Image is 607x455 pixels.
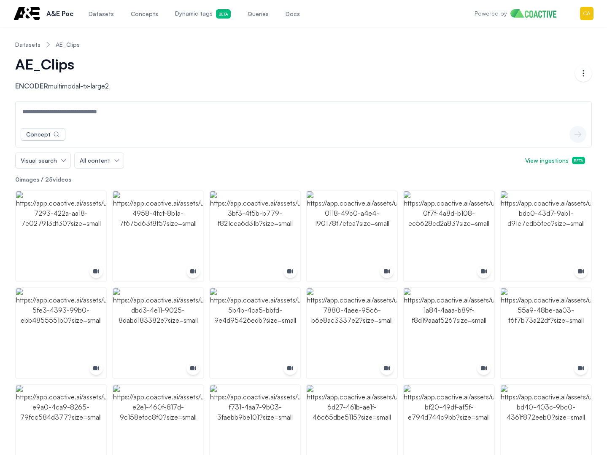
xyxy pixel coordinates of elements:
[45,176,53,183] span: 25
[15,34,592,56] nav: Breadcrumb
[518,153,592,168] button: View ingestionsBeta
[15,81,109,91] p: multimodal-tx-large2
[15,176,19,183] span: 0
[113,288,203,378] img: https://app.coactive.ai/assets/ui/images/coactive/AE_Clips_1751060747036/4365ac2a-dbd3-4e11-9025-...
[46,8,73,19] p: A&E Poc
[15,56,86,72] button: AE_Clips
[175,9,231,19] span: Dynamic tags
[75,153,124,168] button: All content
[16,191,106,281] img: https://app.coactive.ai/assets/ui/images/coactive/AE_Clips_1751060747036/41799320-7293-422a-aa18-...
[15,56,74,72] span: AE_Clips
[16,288,106,378] img: https://app.coactive.ai/assets/ui/images/coactive/AE_Clips_1751060747036/f84cbf31-5fe3-4393-99b0-...
[210,191,300,281] img: https://app.coactive.ai/assets/ui/images/coactive/AE_Clips_1751060747036/4fd5ad84-3bf3-4f5b-b779-...
[216,9,231,19] span: Beta
[21,156,57,165] span: Visual search
[525,156,585,165] span: View ingestions
[510,9,563,18] img: Home
[501,288,591,378] img: https://app.coactive.ai/assets/ui/images/coactive/AE_Clips_1751060747036/2ec10224-55a9-48be-aa03-...
[210,288,300,378] img: https://app.coactive.ai/assets/ui/images/coactive/AE_Clips_1751060747036/b4dc77cb-5b4b-4ca5-bbfd-...
[307,191,397,281] img: https://app.coactive.ai/assets/ui/images/coactive/AE_Clips_1751060747036/1e706d4c-0118-49c0-a4e4-...
[15,82,48,90] span: Encoder
[56,40,80,49] a: AE_Clips
[475,9,507,18] p: Powered by
[307,288,397,378] img: https://app.coactive.ai/assets/ui/images/coactive/AE_Clips_1751060747036/41cb59de-7880-4aee-95c6-...
[13,7,40,20] img: A&E Poc
[26,130,51,139] div: Concept
[404,288,494,378] img: https://app.coactive.ai/assets/ui/images/coactive/AE_Clips_1751060747036/655b791e-1a84-4aaa-b89f-...
[113,191,203,281] img: https://app.coactive.ai/assets/ui/images/coactive/AE_Clips_1751060747036/e8e33828-4958-4fcf-8b1a-...
[89,10,114,18] span: Datasets
[21,128,65,141] button: Concept
[572,157,585,164] span: Beta
[501,191,591,281] img: https://app.coactive.ai/assets/ui/images/coactive/AE_Clips_1751060747036/ebbe492b-bdc0-43d7-9ab1-...
[15,40,40,49] a: Datasets
[16,153,70,168] button: Visual search
[404,191,494,281] img: https://app.coactive.ai/assets/ui/images/coactive/AE_Clips_1751060747036/399aa623-0f7f-4a8d-b108-...
[131,10,158,18] span: Concepts
[15,175,592,184] p: images / videos
[80,156,110,165] span: All content
[248,10,269,18] span: Queries
[580,7,594,20] img: Menu for the logged in user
